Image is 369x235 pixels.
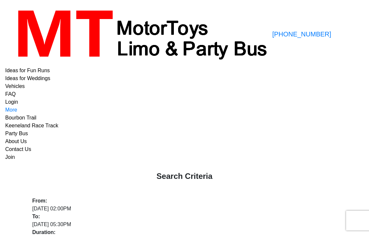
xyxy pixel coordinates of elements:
[5,115,36,120] a: Bourbon Trail
[32,198,47,203] b: From:
[5,68,50,73] a: Ideas for Fun Runs
[5,107,17,113] a: More
[32,205,337,213] div: [DATE] 02:00PM
[32,172,337,181] h4: Search Criteria
[5,146,31,152] a: Contact Us
[32,214,40,219] b: To:
[5,75,50,81] a: Ideas for Weddings
[32,221,337,228] div: [DATE] 05:30PM
[5,139,27,144] a: About Us
[5,91,16,97] a: FAQ
[5,99,18,105] a: Login
[32,229,56,235] b: Duration:
[5,131,28,136] a: Party Bus
[5,83,25,89] a: Vehicles
[5,123,58,128] a: Keeneland Race Track
[5,4,270,65] img: MotorToys Logo
[5,154,15,160] a: Join
[272,31,331,38] a: [PHONE_NUMBER]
